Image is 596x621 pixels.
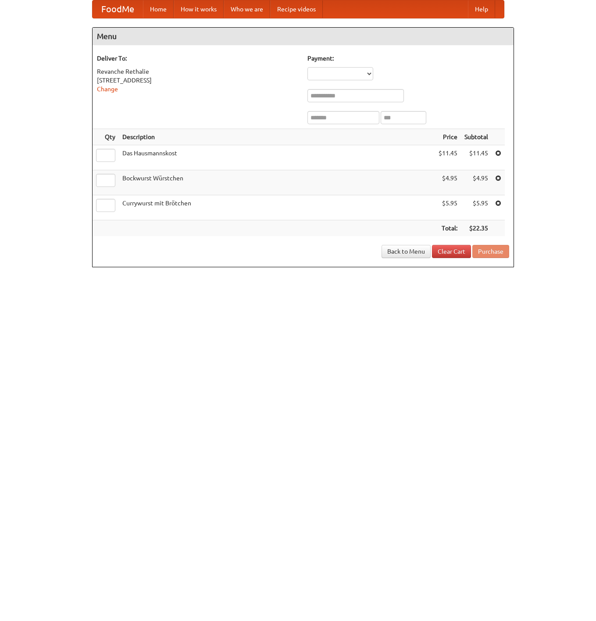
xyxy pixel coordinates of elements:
[119,195,435,220] td: Currywurst mit Brötchen
[435,170,461,195] td: $4.95
[461,129,492,145] th: Subtotal
[461,170,492,195] td: $4.95
[224,0,270,18] a: Who we are
[435,195,461,220] td: $5.95
[435,145,461,170] td: $11.45
[435,129,461,145] th: Price
[382,245,431,258] a: Back to Menu
[270,0,323,18] a: Recipe videos
[461,220,492,237] th: $22.35
[93,28,514,45] h4: Menu
[97,54,299,63] h5: Deliver To:
[119,129,435,145] th: Description
[472,245,509,258] button: Purchase
[97,67,299,76] div: Revanche Rethalie
[97,86,118,93] a: Change
[432,245,471,258] a: Clear Cart
[174,0,224,18] a: How it works
[93,0,143,18] a: FoodMe
[307,54,509,63] h5: Payment:
[119,170,435,195] td: Bockwurst Würstchen
[435,220,461,237] th: Total:
[119,145,435,170] td: Das Hausmannskost
[461,145,492,170] td: $11.45
[143,0,174,18] a: Home
[461,195,492,220] td: $5.95
[93,129,119,145] th: Qty
[97,76,299,85] div: [STREET_ADDRESS]
[468,0,495,18] a: Help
